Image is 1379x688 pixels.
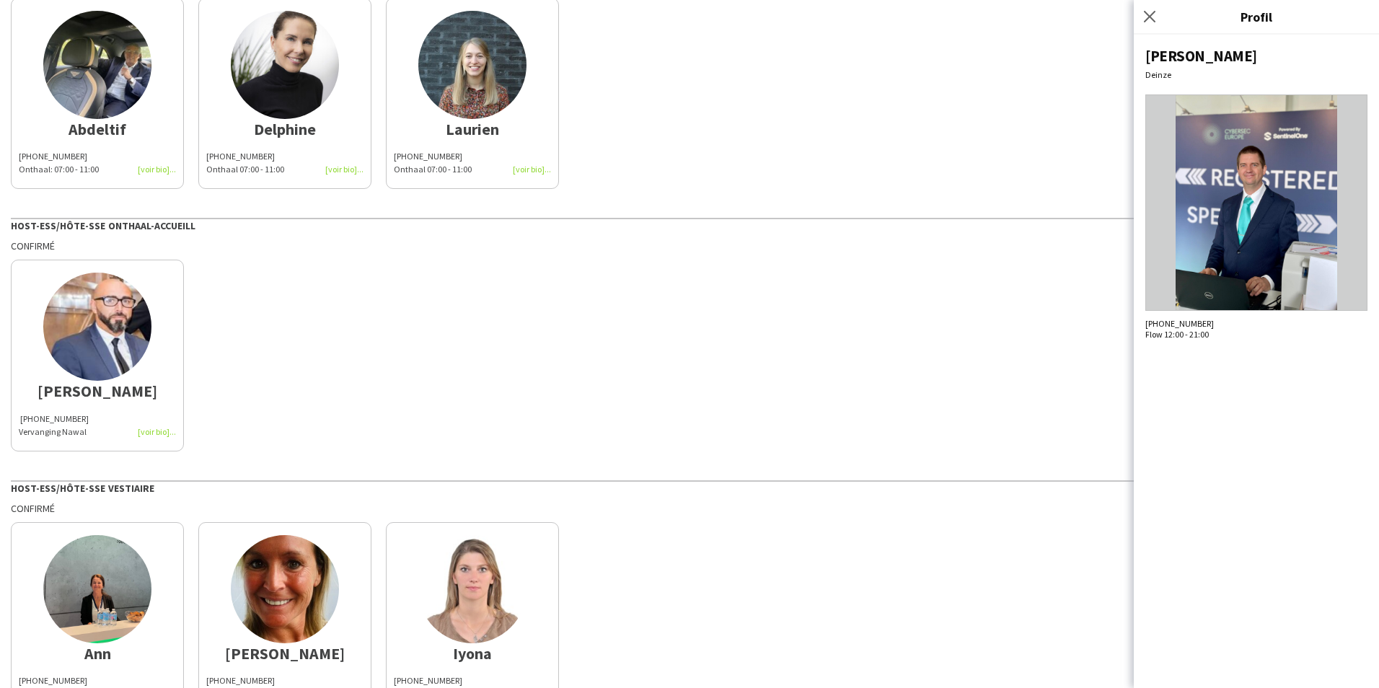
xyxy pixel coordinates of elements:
[11,239,1368,252] div: Confirmé
[394,151,462,162] span: [PHONE_NUMBER]
[418,11,527,119] img: thumb-66141799e64b0.jpg
[19,647,176,660] div: Ann
[231,535,339,643] img: thumb-5eeb358c3f0f5.jpeg
[206,151,275,162] span: [PHONE_NUMBER]
[43,11,151,119] img: thumb-68da4885c5650.jpeg
[394,675,462,686] span: [PHONE_NUMBER]
[19,384,176,397] div: [PERSON_NAME]
[231,11,339,119] img: thumb-64181fb68ef7b.jpg
[19,426,87,437] span: Vervanging Nawal
[394,164,472,175] span: Onthaal 07:00 - 11:00
[1145,318,1214,329] span: [PHONE_NUMBER]
[394,647,551,660] div: Iyona
[11,502,1368,515] div: Confirmé
[206,647,364,660] div: [PERSON_NAME]
[206,164,284,175] span: Onthaal 07:00 - 11:00
[418,535,527,643] img: thumb-68da82cd656d5.jpg
[206,675,275,686] span: [PHONE_NUMBER]
[394,123,551,136] div: Laurien
[20,413,89,424] span: [PHONE_NUMBER]
[19,123,176,136] div: Abdeltif
[11,218,1368,232] div: Host-ess/Hôte-sse Onthaal-Accueill
[19,675,87,686] span: [PHONE_NUMBER]
[43,535,151,643] img: thumb-533ff6fb-d650-4f29-8bec-25332583b1e0.jpg
[206,123,364,136] div: Delphine
[11,480,1368,495] div: Host-ess/Hôte-sse Vestiaire
[1145,94,1367,311] img: Avatar ou photo de l'équipe
[19,151,87,162] span: [PHONE_NUMBER]
[19,164,99,175] span: Onthaal: 07:00 - 11:00
[1145,329,1209,340] span: Flow 12:00 - 21:00
[1145,46,1367,66] div: [PERSON_NAME]
[43,273,151,381] img: thumb-6639eb29cdcf5.png
[1134,7,1379,26] h3: Profil
[1145,69,1367,80] div: Deinze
